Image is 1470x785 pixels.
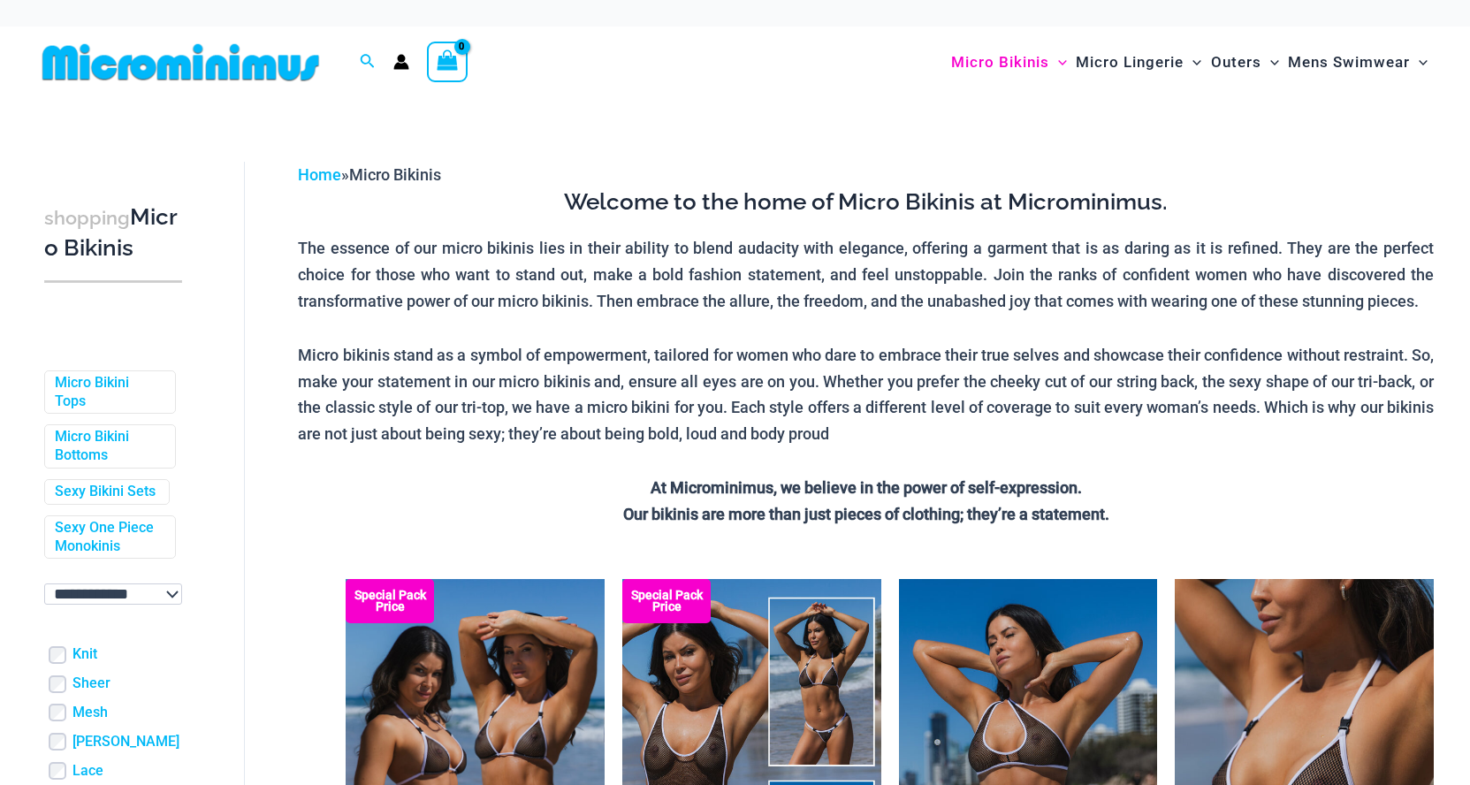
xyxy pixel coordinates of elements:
[298,165,441,184] span: »
[72,674,110,693] a: Sheer
[44,202,182,263] h3: Micro Bikinis
[393,54,409,70] a: Account icon link
[622,590,711,613] b: Special Pack Price
[1207,35,1283,89] a: OutersMenu ToggleMenu Toggle
[55,519,162,556] a: Sexy One Piece Monokinis
[651,478,1082,497] strong: At Microminimus, we believe in the power of self-expression.
[1076,40,1184,85] span: Micro Lingerie
[947,35,1071,89] a: Micro BikinisMenu ToggleMenu Toggle
[1049,40,1067,85] span: Menu Toggle
[944,33,1435,92] nav: Site Navigation
[1211,40,1261,85] span: Outers
[427,42,468,82] a: View Shopping Cart, empty
[1184,40,1201,85] span: Menu Toggle
[72,762,103,781] a: Lace
[951,40,1049,85] span: Micro Bikinis
[360,51,376,73] a: Search icon link
[623,505,1109,523] strong: Our bikinis are more than just pieces of clothing; they’re a statement.
[298,342,1434,447] p: Micro bikinis stand as a symbol of empowerment, tailored for women who dare to embrace their true...
[55,483,156,501] a: Sexy Bikini Sets
[72,733,179,751] a: [PERSON_NAME]
[72,645,97,664] a: Knit
[72,704,108,722] a: Mesh
[298,165,341,184] a: Home
[55,374,162,411] a: Micro Bikini Tops
[298,187,1434,217] h3: Welcome to the home of Micro Bikinis at Microminimus.
[35,42,326,82] img: MM SHOP LOGO FLAT
[44,583,182,605] select: wpc-taxonomy-pa_color-745982
[1071,35,1206,89] a: Micro LingerieMenu ToggleMenu Toggle
[298,235,1434,314] p: The essence of our micro bikinis lies in their ability to blend audacity with elegance, offering ...
[1410,40,1428,85] span: Menu Toggle
[44,207,130,229] span: shopping
[1283,35,1432,89] a: Mens SwimwearMenu ToggleMenu Toggle
[1288,40,1410,85] span: Mens Swimwear
[346,590,434,613] b: Special Pack Price
[349,165,441,184] span: Micro Bikinis
[55,428,162,465] a: Micro Bikini Bottoms
[1261,40,1279,85] span: Menu Toggle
